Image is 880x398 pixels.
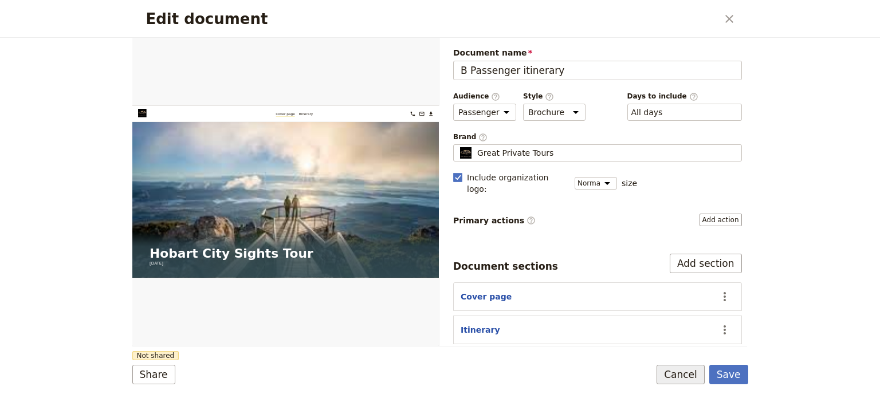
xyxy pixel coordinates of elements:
img: Great Private Tours logo [14,7,114,27]
span: Great Private Tours [477,147,553,159]
span: ​ [689,92,698,100]
img: Profile [458,147,473,159]
span: ​ [545,92,554,100]
span: Document name [453,47,742,58]
a: bookings@greatprivatetours.com.au [683,9,702,29]
span: Days to include [627,92,742,101]
a: +61 430 279 438 [661,9,681,29]
select: Audience​ [453,104,516,121]
button: Save [709,365,748,384]
span: size [622,178,637,189]
input: Document name [453,61,742,80]
span: ​ [491,92,500,100]
span: ​ [478,133,488,141]
select: Style​ [523,104,586,121]
span: [DATE] [41,369,74,383]
h1: Hobart City Sights Tour [41,337,433,369]
span: Style [523,92,586,101]
a: Itinerary [398,11,432,26]
button: Primary actions​ [700,214,742,226]
span: ​ [527,216,536,225]
span: Include organization logo : [467,172,568,195]
h2: Edit document [146,10,717,27]
button: Download pdf [705,9,724,29]
div: Document sections [453,259,558,273]
button: Actions [715,287,734,306]
button: Itinerary [461,324,500,336]
button: Share [132,365,175,384]
button: Cover page [461,291,512,302]
button: Add section [670,254,742,273]
span: Brand [453,132,742,142]
button: Days to include​Clear input [631,107,663,118]
a: Cover page [343,11,389,26]
button: Actions [715,320,734,340]
span: Audience [453,92,516,101]
span: Primary actions [453,215,536,226]
button: Close dialog [720,9,739,29]
button: Cancel [657,365,705,384]
span: Not shared [132,351,179,360]
select: size [575,177,617,190]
